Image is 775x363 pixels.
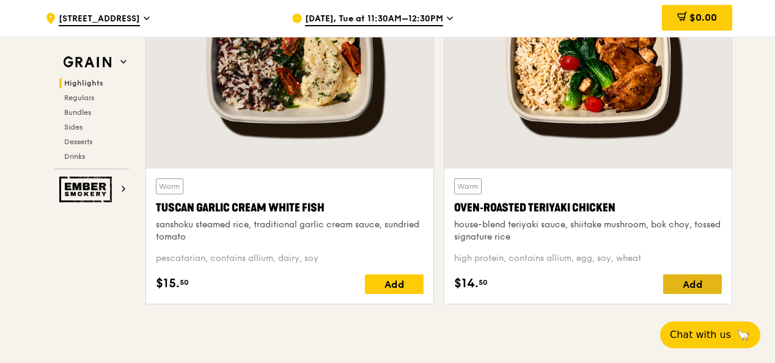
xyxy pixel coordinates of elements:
[156,178,183,194] div: Warm
[156,199,424,216] div: Tuscan Garlic Cream White Fish
[59,13,140,26] span: [STREET_ADDRESS]
[59,177,116,202] img: Ember Smokery web logo
[689,12,717,23] span: $0.00
[64,108,91,117] span: Bundles
[454,274,479,293] span: $14.
[180,277,189,287] span: 50
[663,274,722,294] div: Add
[660,321,760,348] button: Chat with us🦙
[156,252,424,265] div: pescatarian, contains allium, dairy, soy
[736,328,751,342] span: 🦙
[454,199,722,216] div: Oven‑Roasted Teriyaki Chicken
[64,137,92,146] span: Desserts
[64,94,94,102] span: Regulars
[59,51,116,73] img: Grain web logo
[670,328,731,342] span: Chat with us
[479,277,488,287] span: 50
[305,13,443,26] span: [DATE], Tue at 11:30AM–12:30PM
[64,79,103,87] span: Highlights
[454,219,722,243] div: house-blend teriyaki sauce, shiitake mushroom, bok choy, tossed signature rice
[156,219,424,243] div: sanshoku steamed rice, traditional garlic cream sauce, sundried tomato
[454,178,482,194] div: Warm
[365,274,424,294] div: Add
[64,152,85,161] span: Drinks
[454,252,722,265] div: high protein, contains allium, egg, soy, wheat
[156,274,180,293] span: $15.
[64,123,83,131] span: Sides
